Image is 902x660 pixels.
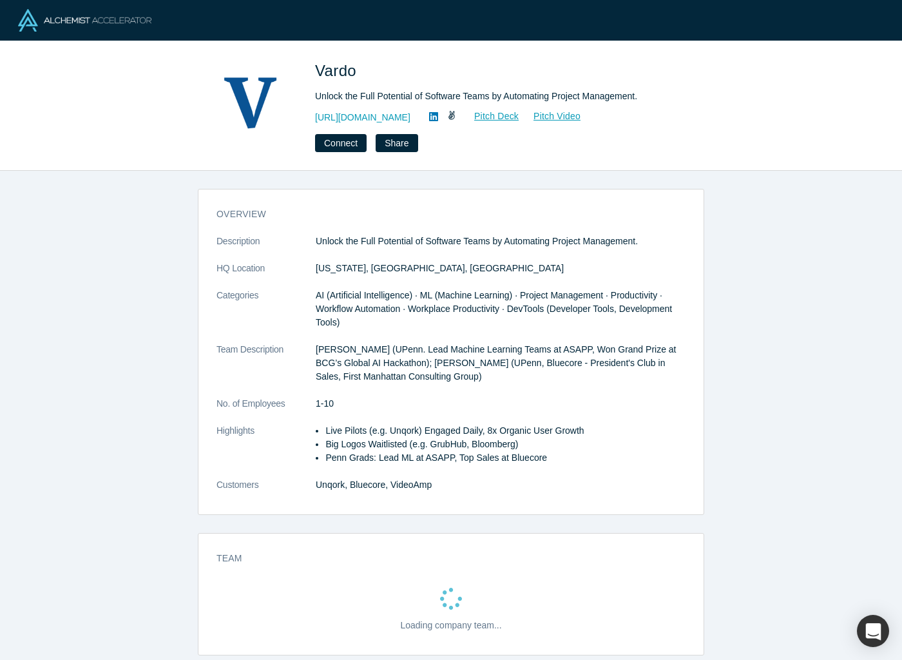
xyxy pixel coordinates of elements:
[316,343,686,383] p: [PERSON_NAME] (UPenn. Lead Machine Learning Teams at ASAPP, Won Grand Prize at BCG’s Global AI Ha...
[315,62,361,79] span: Vardo
[216,208,667,221] h3: overview
[325,424,686,438] li: Live Pilots (e.g. Unqork) Engaged Daily, 8x Organic User Growth
[316,290,672,327] span: AI (Artificial Intelligence) · ML (Machine Learning) · Project Management · Productivity · Workfl...
[325,451,686,465] li: Penn Grads: Lead ML at ASAPP, Top Sales at Bluecore
[207,59,297,150] img: Vardo's Logo
[216,424,316,478] dt: Highlights
[216,235,316,262] dt: Description
[316,262,686,275] dd: [US_STATE], [GEOGRAPHIC_DATA], [GEOGRAPHIC_DATA]
[376,134,417,152] button: Share
[216,552,667,565] h3: Team
[315,90,676,103] div: Unlock the Full Potential of Software Teams by Automating Project Management.
[216,397,316,424] dt: No. of Employees
[216,289,316,343] dt: Categories
[216,478,316,505] dt: Customers
[316,478,686,492] dd: Unqork, Bluecore, VideoAmp
[400,619,501,632] p: Loading company team...
[18,9,151,32] img: Alchemist Logo
[316,397,686,411] dd: 1-10
[315,111,410,124] a: [URL][DOMAIN_NAME]
[519,109,581,124] a: Pitch Video
[216,343,316,397] dt: Team Description
[325,438,686,451] li: Big Logos Waitlisted (e.g. GrubHub, Bloomberg)
[460,109,519,124] a: Pitch Deck
[216,262,316,289] dt: HQ Location
[315,134,367,152] button: Connect
[316,235,686,248] p: Unlock the Full Potential of Software Teams by Automating Project Management.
